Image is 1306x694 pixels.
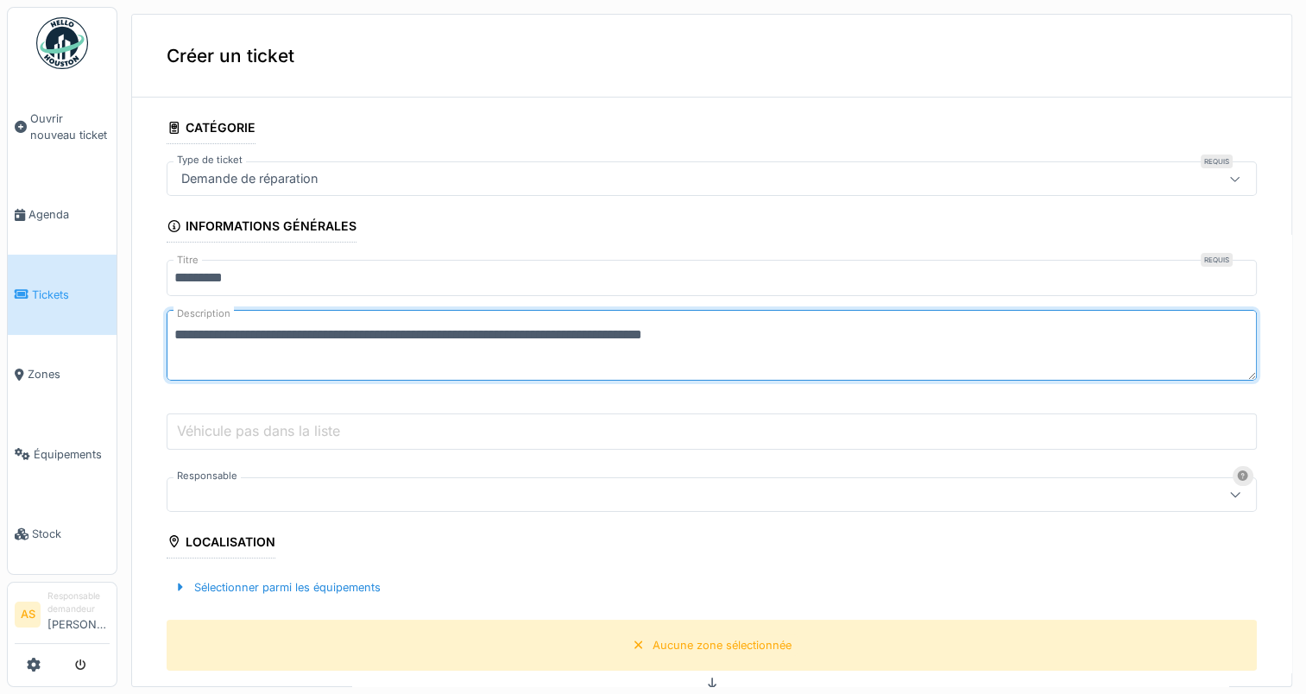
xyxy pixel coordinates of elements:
div: Localisation [167,529,275,558]
label: Type de ticket [174,153,246,167]
span: Agenda [28,206,110,223]
span: Équipements [34,446,110,463]
a: Agenda [8,175,117,255]
li: [PERSON_NAME] [47,590,110,640]
div: Responsable demandeur [47,590,110,616]
label: Responsable [174,469,241,483]
li: AS [15,602,41,628]
label: Description [174,303,234,325]
div: Demande de réparation [174,169,325,188]
div: Requis [1201,253,1233,267]
a: Équipements [8,414,117,494]
div: Créer un ticket [132,15,1291,98]
a: Stock [8,494,117,573]
div: Aucune zone sélectionnée [653,637,792,653]
a: Ouvrir nouveau ticket [8,79,117,175]
span: Zones [28,366,110,382]
a: AS Responsable demandeur[PERSON_NAME] [15,590,110,644]
div: Requis [1201,155,1233,168]
span: Stock [32,526,110,542]
label: Véhicule pas dans la liste [174,420,344,441]
div: Sélectionner parmi les équipements [167,576,388,599]
span: Tickets [32,287,110,303]
a: Zones [8,335,117,414]
div: Catégorie [167,115,256,144]
label: Titre [174,253,202,268]
img: Badge_color-CXgf-gQk.svg [36,17,88,69]
span: Ouvrir nouveau ticket [30,110,110,143]
a: Tickets [8,255,117,334]
div: Informations générales [167,213,356,243]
